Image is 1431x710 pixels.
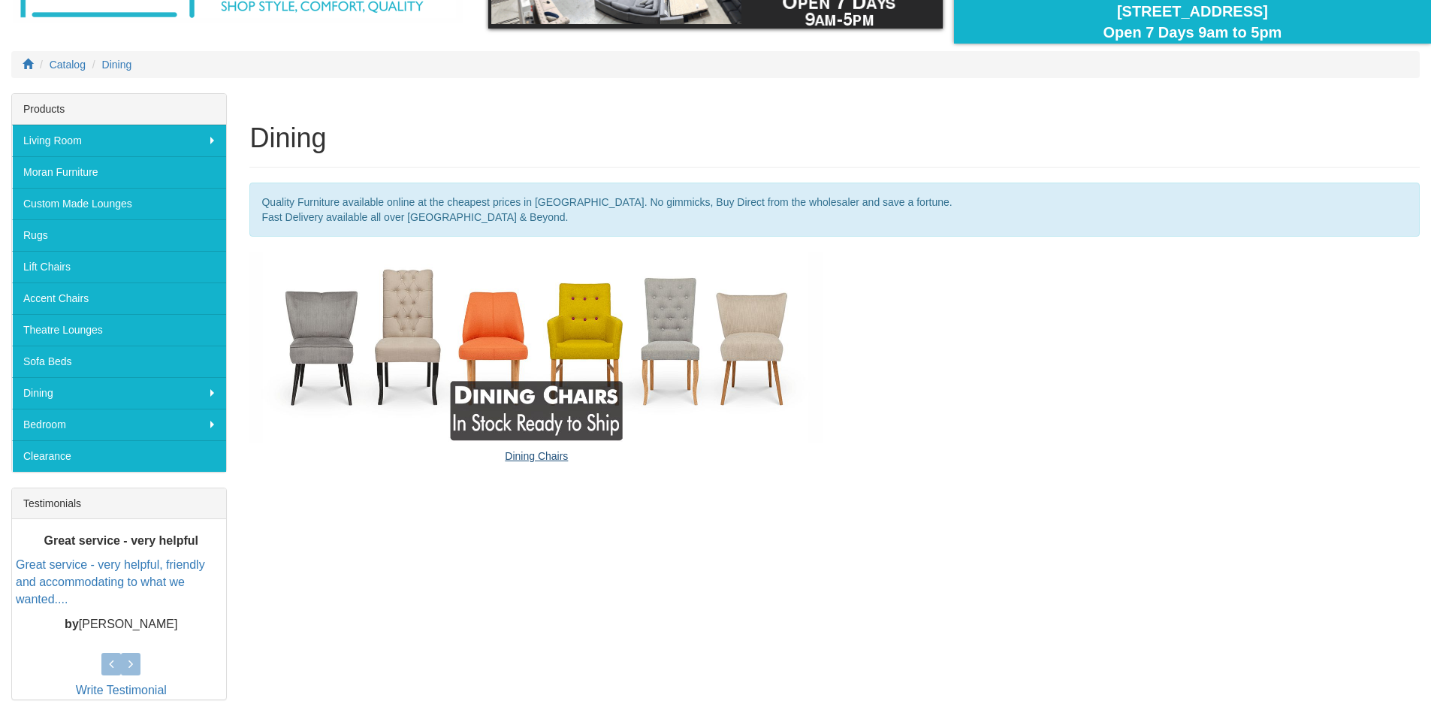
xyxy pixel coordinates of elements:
[12,440,226,472] a: Clearance
[12,409,226,440] a: Bedroom
[12,282,226,314] a: Accent Chairs
[12,314,226,346] a: Theatre Lounges
[102,59,132,71] a: Dining
[12,188,226,219] a: Custom Made Lounges
[249,252,823,443] img: Dining Chairs
[12,251,226,282] a: Lift Chairs
[16,616,226,633] p: [PERSON_NAME]
[505,450,568,462] a: Dining Chairs
[12,125,226,156] a: Living Room
[249,183,1420,237] div: Quality Furniture available online at the cheapest prices in [GEOGRAPHIC_DATA]. No gimmicks, Buy ...
[12,219,226,251] a: Rugs
[44,534,198,547] b: Great service - very helpful
[12,488,226,519] div: Testimonials
[12,346,226,377] a: Sofa Beds
[12,377,226,409] a: Dining
[12,94,226,125] div: Products
[249,123,1420,153] h1: Dining
[76,684,167,696] a: Write Testimonial
[65,618,79,630] b: by
[12,156,226,188] a: Moran Furniture
[16,558,205,606] a: Great service - very helpful, friendly and accommodating to what we wanted....
[50,59,86,71] a: Catalog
